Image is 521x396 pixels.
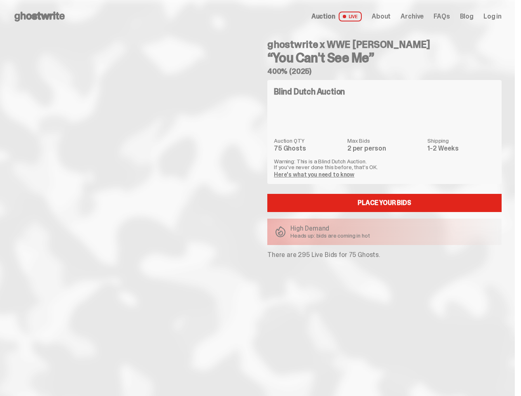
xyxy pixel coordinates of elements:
a: Archive [401,13,424,20]
dd: 75 Ghosts [274,145,342,152]
a: Auction LIVE [311,12,362,21]
a: Place your Bids [267,194,502,212]
p: High Demand [290,225,370,232]
p: Warning: This is a Blind Dutch Auction. If you’ve never done this before, that’s OK. [274,158,495,170]
dt: Max Bids [347,138,422,144]
h4: ghostwrite x WWE [PERSON_NAME] [267,40,502,49]
a: FAQs [434,13,450,20]
dd: 1-2 Weeks [427,145,495,152]
h3: “You Can't See Me” [267,51,502,64]
dt: Shipping [427,138,495,144]
a: Blog [460,13,474,20]
a: Here's what you need to know [274,171,354,178]
span: LIVE [339,12,362,21]
dd: 2 per person [347,145,422,152]
span: Auction [311,13,335,20]
a: Log in [483,13,502,20]
h4: Blind Dutch Auction [274,87,345,96]
p: Heads up: bids are coming in hot [290,233,370,238]
h5: 400% (2025) [267,68,502,75]
dt: Auction QTY [274,138,342,144]
a: About [372,13,391,20]
p: There are 295 Live Bids for 75 Ghosts. [267,252,502,258]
